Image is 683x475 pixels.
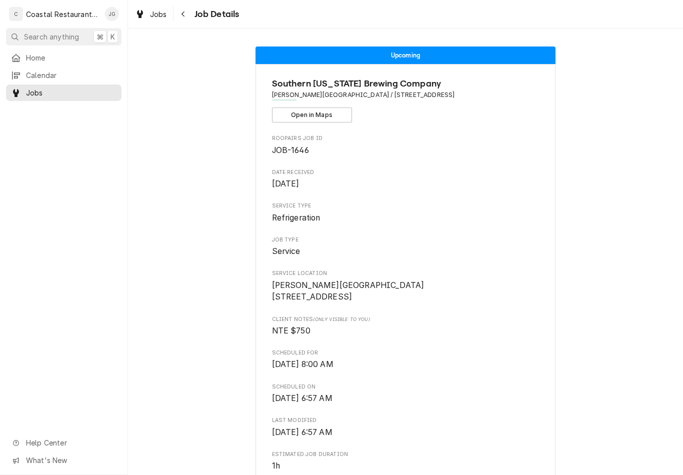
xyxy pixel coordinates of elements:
[272,326,310,335] span: NTE $750
[272,325,539,337] span: [object Object]
[272,236,539,244] span: Job Type
[105,7,119,21] div: JG
[272,383,539,391] span: Scheduled On
[6,452,121,468] a: Go to What's New
[272,393,332,403] span: [DATE] 6:57 AM
[272,236,539,257] div: Job Type
[272,168,539,190] div: Date Received
[255,46,555,64] div: Status
[272,416,539,424] span: Last Modified
[272,145,309,155] span: JOB-1646
[272,269,539,303] div: Service Location
[150,9,167,19] span: Jobs
[272,450,539,472] div: Estimated Job Duration
[272,416,539,438] div: Last Modified
[391,52,420,58] span: Upcoming
[272,77,539,90] span: Name
[272,279,539,303] span: Service Location
[272,359,333,369] span: [DATE] 8:00 AM
[272,144,539,156] span: Roopairs Job ID
[105,7,119,21] div: James Gatton's Avatar
[191,7,239,21] span: Job Details
[272,202,539,210] span: Service Type
[272,460,539,472] span: Estimated Job Duration
[272,212,539,224] span: Service Type
[272,107,352,122] button: Open in Maps
[272,461,280,470] span: 1h
[26,52,116,63] span: Home
[272,134,539,156] div: Roopairs Job ID
[272,315,539,337] div: [object Object]
[272,246,300,256] span: Service
[272,450,539,458] span: Estimated Job Duration
[26,455,115,465] span: What's New
[272,349,539,370] div: Scheduled For
[6,49,121,66] a: Home
[272,280,424,302] span: [PERSON_NAME][GEOGRAPHIC_DATA] [STREET_ADDRESS]
[131,6,171,22] a: Jobs
[6,84,121,101] a: Jobs
[272,178,539,190] span: Date Received
[96,31,103,42] span: ⌘
[272,245,539,257] span: Job Type
[175,6,191,22] button: Navigate back
[272,358,539,370] span: Scheduled For
[6,434,121,451] a: Go to Help Center
[272,427,332,437] span: [DATE] 6:57 AM
[26,9,99,19] div: Coastal Restaurant Repair
[272,426,539,438] span: Last Modified
[110,31,115,42] span: K
[272,392,539,404] span: Scheduled On
[272,213,320,222] span: Refrigeration
[272,90,539,99] span: Address
[6,67,121,83] a: Calendar
[9,7,23,21] div: C
[272,134,539,142] span: Roopairs Job ID
[26,437,115,448] span: Help Center
[6,28,121,45] button: Search anything⌘K
[272,269,539,277] span: Service Location
[313,316,369,322] span: (Only Visible to You)
[26,87,116,98] span: Jobs
[272,383,539,404] div: Scheduled On
[272,202,539,223] div: Service Type
[272,168,539,176] span: Date Received
[272,77,539,122] div: Client Information
[272,349,539,357] span: Scheduled For
[26,70,116,80] span: Calendar
[272,315,539,323] span: Client Notes
[272,179,299,188] span: [DATE]
[24,31,79,42] span: Search anything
